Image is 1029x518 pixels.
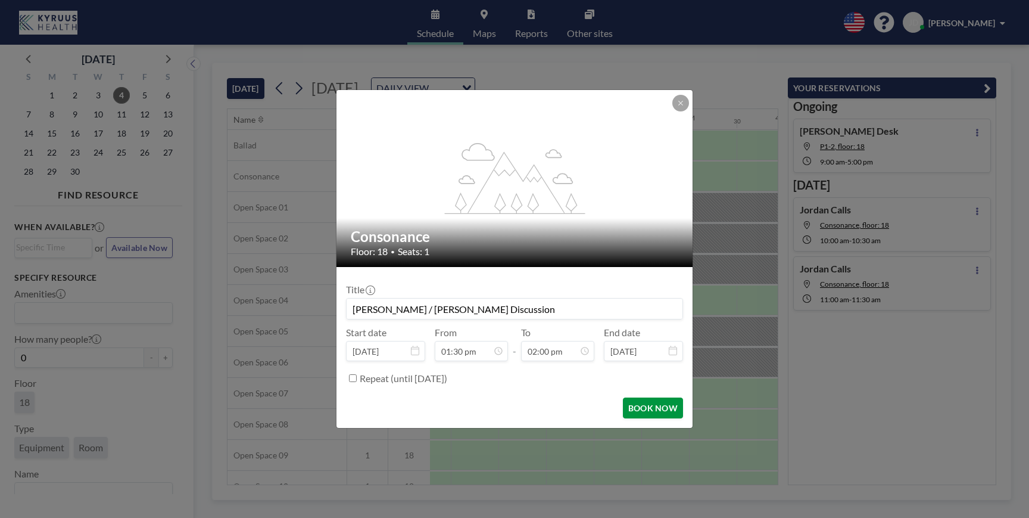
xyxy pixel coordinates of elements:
[623,398,683,418] button: BOOK NOW
[391,247,395,256] span: •
[346,327,386,339] label: Start date
[346,284,374,296] label: Title
[351,246,388,258] span: Floor: 18
[398,246,429,258] span: Seats: 1
[435,327,457,339] label: From
[445,142,585,213] g: flex-grow: 1.2;
[513,331,516,357] span: -
[521,327,531,339] label: To
[604,327,640,339] label: End date
[360,373,447,384] label: Repeat (until [DATE])
[351,228,679,246] h2: Consonance
[347,299,682,319] input: Jordan's reservation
